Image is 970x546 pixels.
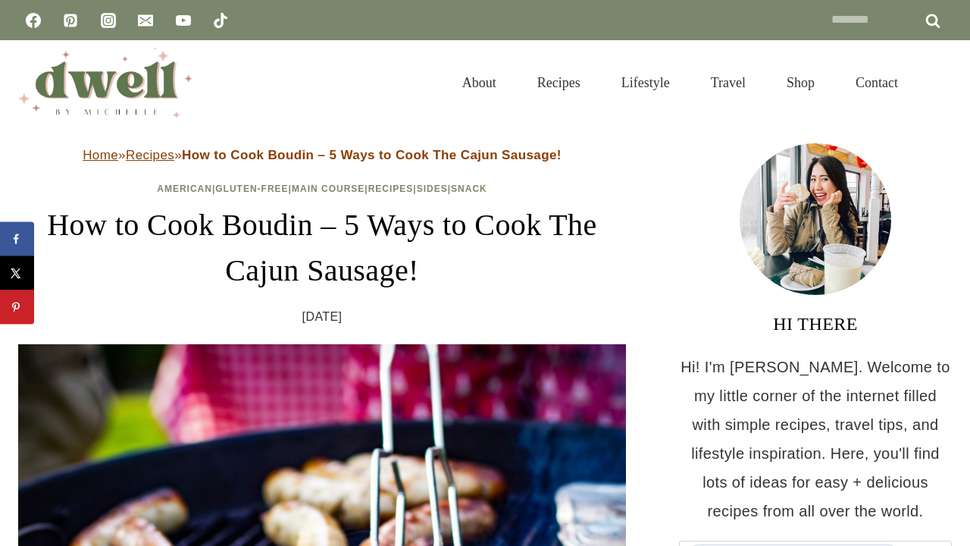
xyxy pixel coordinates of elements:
[18,5,48,36] a: Facebook
[205,5,236,36] a: TikTok
[55,5,86,36] a: Pinterest
[83,148,118,162] a: Home
[168,5,199,36] a: YouTube
[18,202,626,293] h1: How to Cook Boudin – 5 Ways to Cook The Cajun Sausage!
[835,56,918,109] a: Contact
[130,5,161,36] a: Email
[442,56,918,109] nav: Primary Navigation
[302,306,343,328] time: [DATE]
[126,148,174,162] a: Recipes
[417,184,448,194] a: Sides
[517,56,601,109] a: Recipes
[182,148,562,162] strong: How to Cook Boudin – 5 Ways to Cook The Cajun Sausage!
[690,56,766,109] a: Travel
[601,56,690,109] a: Lifestyle
[93,5,124,36] a: Instagram
[451,184,487,194] a: Snack
[215,184,288,194] a: Gluten-Free
[368,184,414,194] a: Recipes
[926,70,952,96] button: View Search Form
[766,56,835,109] a: Shop
[157,184,212,194] a: American
[157,184,487,194] span: | | | | |
[18,48,192,118] img: DWELL by michelle
[83,148,562,162] span: » »
[679,353,952,526] p: Hi! I'm [PERSON_NAME]. Welcome to my little corner of the internet filled with simple recipes, tr...
[292,184,365,194] a: Main Course
[442,56,517,109] a: About
[679,310,952,337] h3: HI THERE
